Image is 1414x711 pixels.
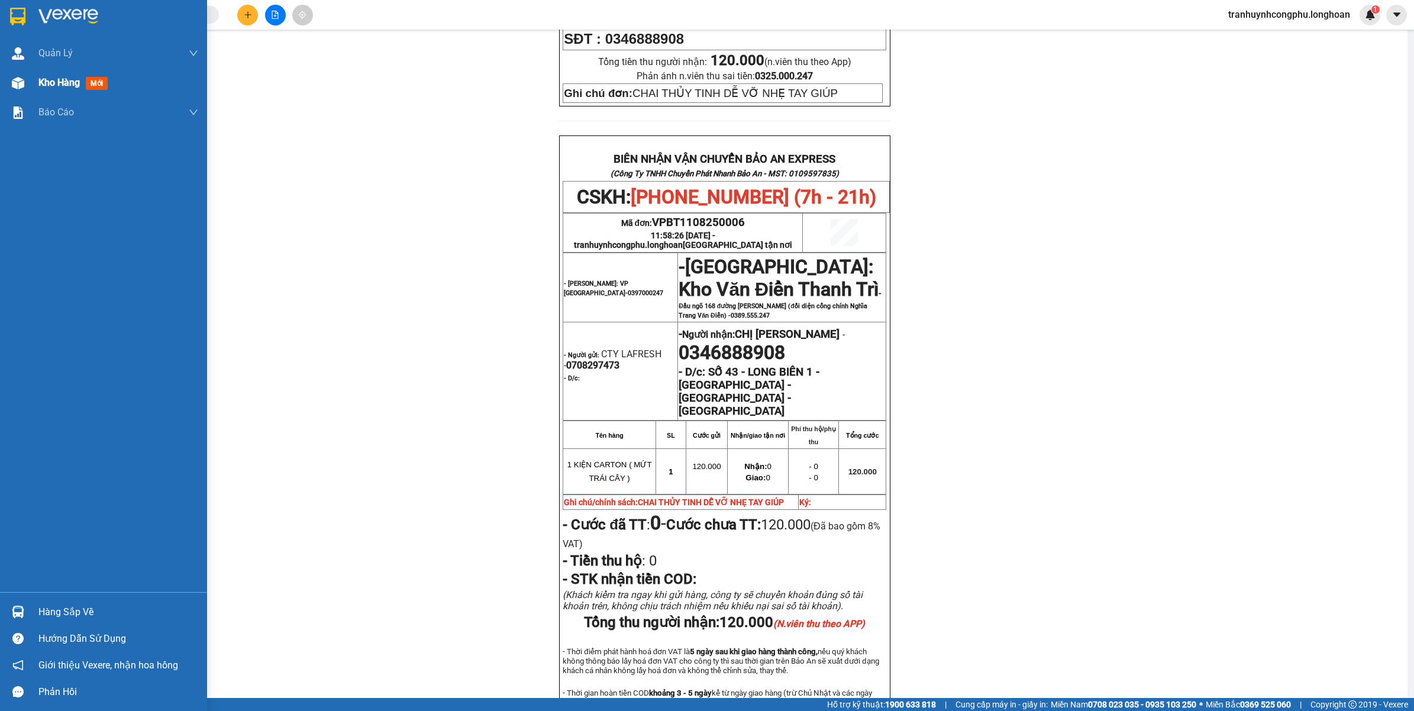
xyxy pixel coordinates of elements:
[690,647,818,656] strong: 5 ngày sau khi giao hàng thành công,
[1386,5,1407,25] button: caret-down
[564,31,601,47] strong: SĐT :
[1300,698,1302,711] span: |
[564,280,663,297] span: - [PERSON_NAME]: VP [GEOGRAPHIC_DATA]-
[595,432,623,439] strong: Tên hàng
[611,169,839,178] strong: (Công Ty TNHH Chuyển Phát Nhanh Bảo An - MST: 0109597835)
[1392,9,1402,20] span: caret-down
[692,462,721,471] span: 120.000
[711,56,851,67] span: (n.viên thu theo App)
[735,328,840,341] span: CHỊ [PERSON_NAME]
[1199,702,1203,707] span: ⚪️
[809,473,818,482] span: - 0
[244,11,252,19] span: plus
[637,70,813,82] span: Phản ánh n.viên thu sai tiền:
[1206,698,1291,711] span: Miền Bắc
[638,497,784,507] span: CHAI THỦY TINH DỄ VỠ NHẸ TAY GIÚP
[799,497,811,507] strong: Ký:
[744,462,767,471] strong: Nhận:
[652,216,745,229] span: VPBT1108250006
[1365,9,1376,20] img: icon-new-feature
[679,328,840,341] strong: -
[566,360,619,371] span: 0708297473
[12,77,24,89] img: warehouse-icon
[12,47,24,60] img: warehouse-icon
[731,312,770,319] span: 0389.555.247
[38,683,198,701] div: Phản hồi
[563,689,872,707] span: - Thời gian hoàn tiền COD kể từ ngày giao hàng (trừ Chủ Nhật và các ngày Lễ). Hoàn COD bằng chuyể...
[605,31,684,47] span: 0346888908
[679,302,867,319] span: Đầu ngõ 168 đường [PERSON_NAME] (đối diện cổng chính Nghĩa Trang Văn Điển) -
[564,497,784,507] strong: Ghi chú/chính sách:
[840,329,845,340] span: -
[38,77,80,88] span: Kho hàng
[745,473,766,482] strong: Giao:
[745,473,770,482] span: 0
[1051,698,1196,711] span: Miền Nam
[292,5,313,25] button: aim
[574,240,792,250] span: tranhuynhcongphu.longhoan
[614,153,835,166] strong: BIÊN NHẬN VẬN CHUYỂN BẢO AN EXPRESS
[564,87,838,99] span: CHAI THỦY TINH DỄ VỠ NHẸ TAY GIÚP
[563,552,642,569] strong: - Tiền thu hộ
[719,614,865,631] span: 120.000
[650,512,661,534] strong: 0
[298,11,306,19] span: aim
[848,467,877,476] span: 120.000
[265,5,286,25] button: file-add
[38,46,73,60] span: Quản Lý
[679,366,705,379] strong: - D/c:
[731,432,785,439] strong: Nhận/giao tận nơi
[12,106,24,119] img: solution-icon
[584,614,865,631] span: Tổng thu người nhận:
[827,698,936,711] span: Hỗ trợ kỹ thuật:
[271,11,279,19] span: file-add
[563,647,879,675] span: - Thời điểm phát hành hoá đơn VAT là nếu quý khách không thông báo lấy hoá đơn VAT cho công ty th...
[791,425,836,445] strong: Phí thu hộ/phụ thu
[189,108,198,117] span: down
[577,186,876,208] span: CSKH:
[189,49,198,58] span: down
[567,460,652,483] span: 1 KIỆN CARTON ( MỨT TRÁI CÂY )
[563,516,666,533] span: :
[38,603,198,621] div: Hàng sắp về
[645,552,657,569] span: 0
[564,87,632,99] strong: Ghi chú đơn:
[574,231,792,250] span: 11:58:26 [DATE] -
[38,105,74,119] span: Báo cáo
[86,77,108,90] span: mới
[885,700,936,709] strong: 1900 633 818
[744,462,771,471] span: 0
[1219,7,1360,22] span: tranhuynhcongphu.longhoan
[10,8,25,25] img: logo-vxr
[809,462,818,471] span: - 0
[693,432,721,439] strong: Cước gửi
[38,630,198,648] div: Hướng dẫn sử dụng
[679,341,785,364] span: 0346888908
[564,374,580,382] strong: - D/c:
[955,698,1048,711] span: Cung cấp máy in - giấy in:
[846,432,879,439] strong: Tổng cước
[682,329,840,340] span: Người nhận:
[12,660,24,671] span: notification
[631,186,876,208] span: [PHONE_NUMBER] (7h - 21h)
[679,366,819,418] strong: SỐ 43 - LONG BIÊN 1 - [GEOGRAPHIC_DATA] - [GEOGRAPHIC_DATA] - [GEOGRAPHIC_DATA]
[683,240,792,250] span: [GEOGRAPHIC_DATA] tận nơi
[564,351,599,359] strong: - Người gửi:
[666,516,761,533] strong: Cước chưa TT:
[12,686,24,697] span: message
[669,467,673,476] span: 1
[650,512,666,534] span: -
[1371,5,1380,14] sup: 1
[563,516,647,533] strong: - Cước đã TT
[563,552,657,569] span: :
[621,218,745,228] span: Mã đơn:
[1240,700,1291,709] strong: 0369 525 060
[945,698,947,711] span: |
[598,56,851,67] span: Tổng tiền thu người nhận:
[679,256,685,278] span: -
[649,689,712,697] strong: khoảng 3 - 5 ngày
[12,606,24,618] img: warehouse-icon
[679,266,882,319] span: -
[563,571,696,587] span: - STK nhận tiền COD:
[237,5,258,25] button: plus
